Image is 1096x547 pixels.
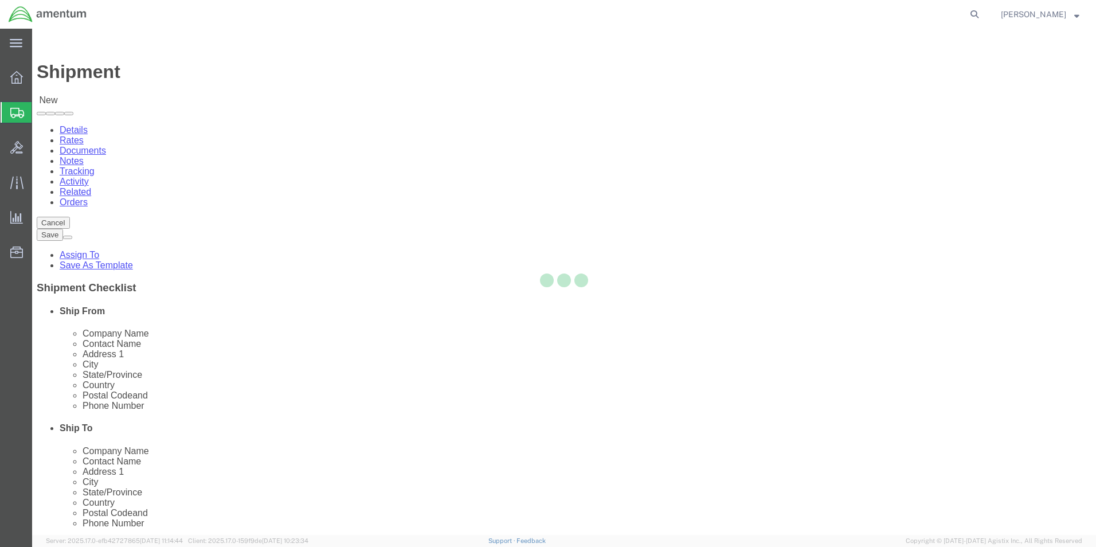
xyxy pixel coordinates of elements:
span: Copyright © [DATE]-[DATE] Agistix Inc., All Rights Reserved [906,536,1082,546]
a: Feedback [516,537,546,544]
button: [PERSON_NAME] [1000,7,1080,21]
span: [DATE] 10:23:34 [262,537,308,544]
a: Support [488,537,517,544]
span: Server: 2025.17.0-efb42727865 [46,537,183,544]
span: Client: 2025.17.0-159f9de [188,537,308,544]
span: [DATE] 11:14:44 [140,537,183,544]
img: logo [8,6,87,23]
span: Zachary Bolhuis [1001,8,1066,21]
